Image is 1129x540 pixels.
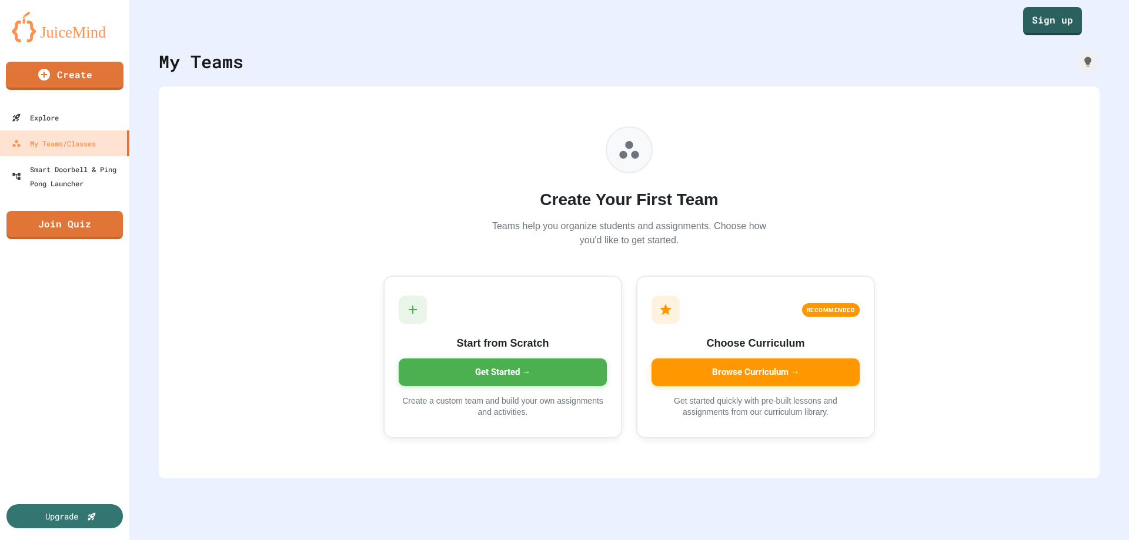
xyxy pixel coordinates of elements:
div: RECOMMENDED [802,303,860,317]
div: How it works [1076,50,1100,73]
div: Upgrade [45,510,78,522]
h3: Start from Scratch [399,336,607,351]
div: Get Started → [399,358,607,386]
a: Join Quiz [6,211,123,239]
div: My Teams [159,48,243,75]
img: logo-orange.svg [12,12,118,42]
p: Create a custom team and build your own assignments and activities. [399,395,607,418]
a: Create [6,62,123,90]
a: Sign up [1023,7,1082,35]
p: Teams help you organize students and assignments. Choose how you'd like to get started. [488,219,770,247]
div: Browse Curriculum → [652,358,860,386]
h3: Choose Curriculum [652,336,860,351]
div: Smart Doorbell & Ping Pong Launcher [12,162,125,190]
p: Get started quickly with pre-built lessons and assignments from our curriculum library. [652,395,860,418]
div: My Teams/Classes [12,136,96,150]
h2: Create Your First Team [488,187,770,212]
div: Explore [12,110,59,125]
